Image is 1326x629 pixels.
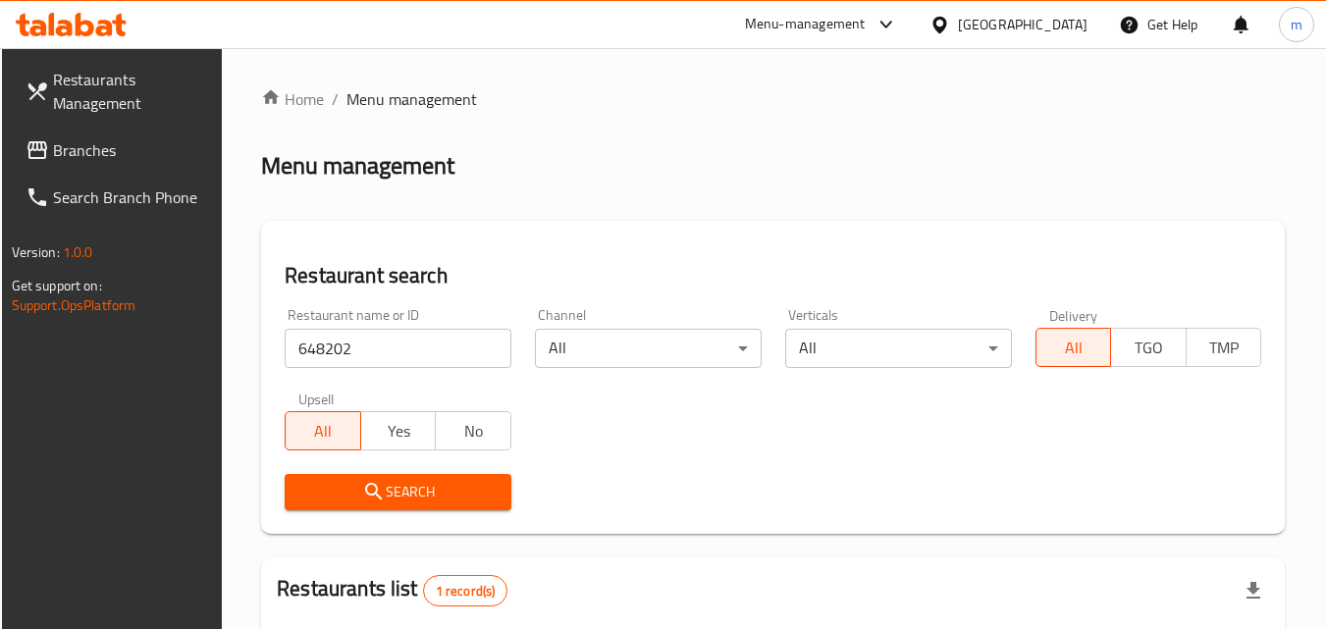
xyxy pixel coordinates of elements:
span: All [293,417,353,446]
span: m [1291,14,1302,35]
span: Get support on: [12,273,102,298]
button: Search [285,474,511,510]
span: All [1044,334,1104,362]
div: All [785,329,1012,368]
span: 1.0.0 [63,239,93,265]
span: Restaurants Management [53,68,208,115]
h2: Restaurants list [277,574,507,606]
h2: Restaurant search [285,261,1261,290]
a: Search Branch Phone [10,174,224,221]
a: Restaurants Management [10,56,224,127]
span: Version: [12,239,60,265]
div: Menu-management [745,13,866,36]
span: TMP [1194,334,1254,362]
button: All [1035,328,1112,367]
div: All [535,329,762,368]
div: Export file [1230,567,1277,614]
span: TGO [1119,334,1179,362]
label: Upsell [298,392,335,405]
span: Search Branch Phone [53,185,208,209]
span: Menu management [346,87,477,111]
h2: Menu management [261,150,454,182]
label: Delivery [1049,308,1098,322]
span: Search [300,480,496,504]
a: Home [261,87,324,111]
button: Yes [360,411,437,450]
li: / [332,87,339,111]
nav: breadcrumb [261,87,1285,111]
input: Search for restaurant name or ID.. [285,329,511,368]
button: TGO [1110,328,1187,367]
span: No [444,417,504,446]
div: Total records count [423,575,508,606]
button: All [285,411,361,450]
a: Branches [10,127,224,174]
span: 1 record(s) [424,582,507,601]
div: [GEOGRAPHIC_DATA] [958,14,1087,35]
button: TMP [1186,328,1262,367]
button: No [435,411,511,450]
span: Yes [369,417,429,446]
span: Branches [53,138,208,162]
a: Support.OpsPlatform [12,292,136,318]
